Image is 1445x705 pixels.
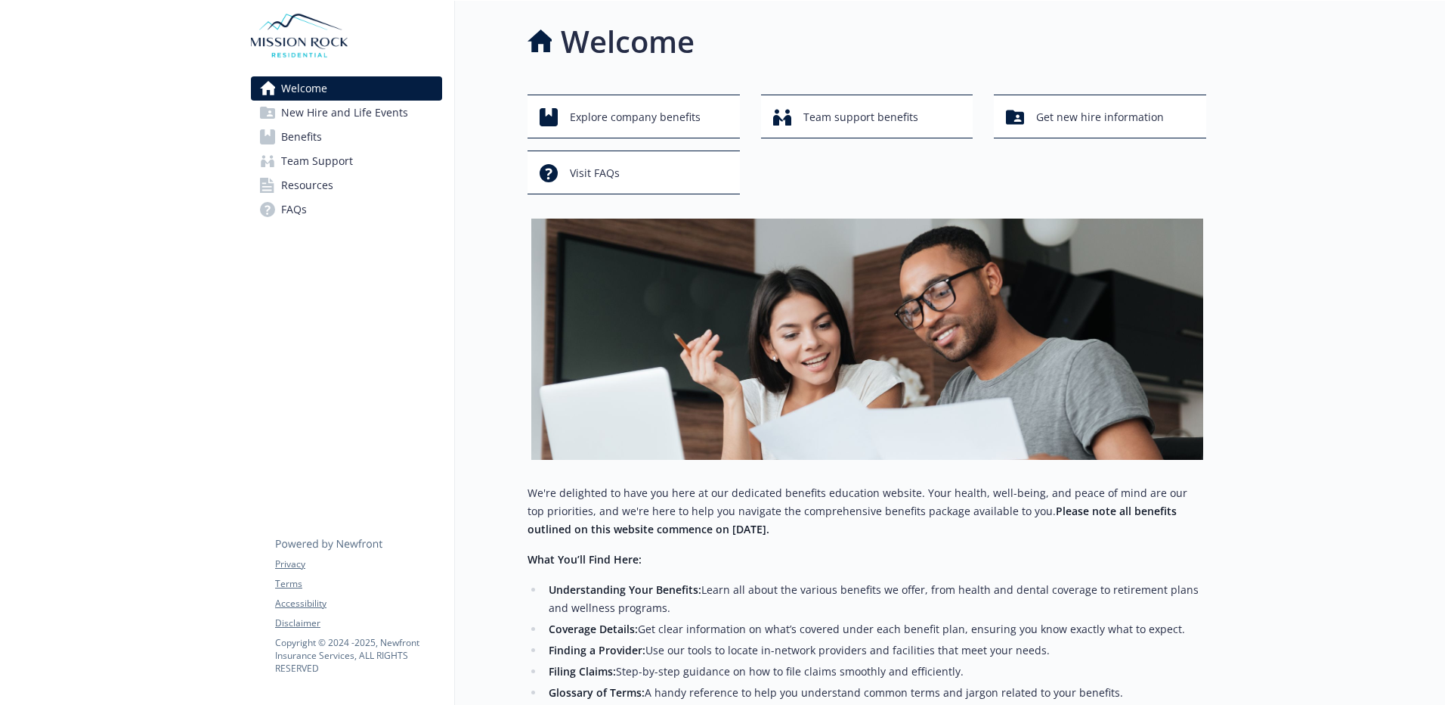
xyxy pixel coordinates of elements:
img: overview page banner [531,219,1203,460]
button: Visit FAQs [528,151,740,194]
button: Get new hire information [994,95,1206,138]
strong: Coverage Details: [549,622,638,636]
p: We're delighted to have you here at our dedicated benefits education website. Your health, well-b... [528,484,1206,539]
a: Privacy [275,557,441,571]
a: Resources [251,173,442,197]
a: FAQs [251,197,442,222]
span: Resources [281,173,333,197]
span: New Hire and Life Events [281,101,408,125]
span: Benefits [281,125,322,149]
span: FAQs [281,197,307,222]
a: Accessibility [275,597,441,610]
li: Use our tools to locate in-network providers and facilities that meet your needs. [544,641,1206,660]
li: Get clear information on what’s covered under each benefit plan, ensuring you know exactly what t... [544,620,1206,638]
h1: Welcome [561,19,695,64]
a: Disclaimer [275,616,441,630]
strong: What You’ll Find Here: [528,552,642,567]
a: Team Support [251,149,442,173]
strong: Understanding Your Benefits: [549,582,701,597]
strong: Glossary of Terms: [549,685,645,700]
a: Benefits [251,125,442,149]
button: Explore company benefits [528,95,740,138]
a: Welcome [251,76,442,101]
strong: Finding a Provider: [549,643,645,657]
li: Step-by-step guidance on how to file claims smoothly and efficiently. [544,663,1206,681]
span: Get new hire information [1036,103,1164,132]
a: Terms [275,577,441,591]
span: Team support benefits [803,103,918,132]
span: Explore company benefits [570,103,701,132]
a: New Hire and Life Events [251,101,442,125]
li: A handy reference to help you understand common terms and jargon related to your benefits. [544,684,1206,702]
span: Visit FAQs [570,159,620,188]
strong: Filing Claims: [549,664,616,679]
span: Welcome [281,76,327,101]
span: Team Support [281,149,353,173]
button: Team support benefits [761,95,973,138]
li: Learn all about the various benefits we offer, from health and dental coverage to retirement plan... [544,581,1206,617]
p: Copyright © 2024 - 2025 , Newfront Insurance Services, ALL RIGHTS RESERVED [275,636,441,675]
